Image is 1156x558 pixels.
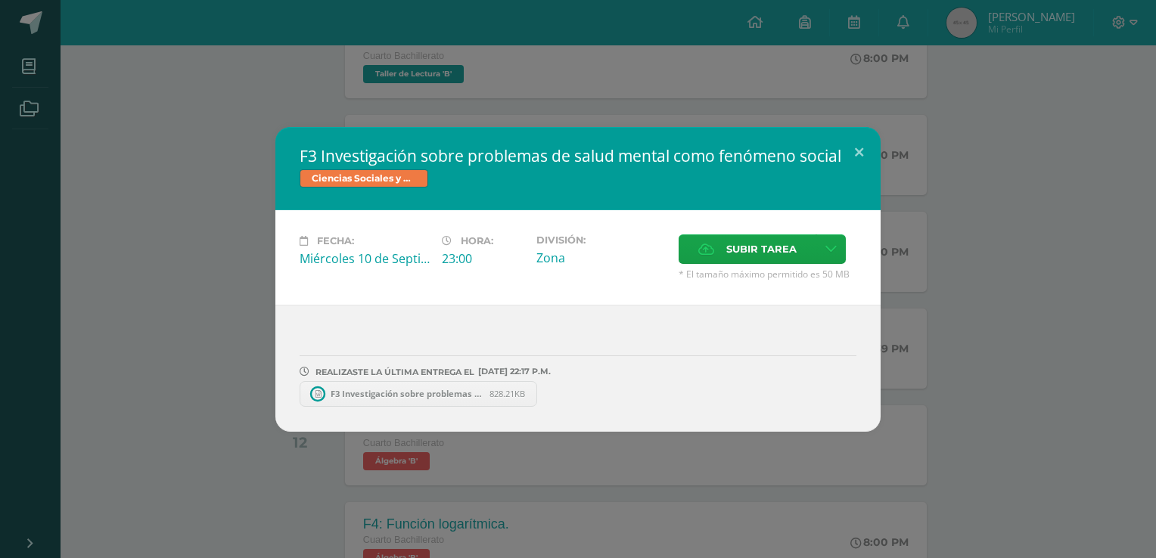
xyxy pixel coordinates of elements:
[726,235,797,263] span: Subir tarea
[300,250,430,267] div: Miércoles 10 de Septiembre
[489,388,525,399] span: 828.21KB
[300,145,856,166] h2: F3 Investigación sobre problemas de salud mental como fenómeno social
[536,234,667,246] label: División:
[442,250,524,267] div: 23:00
[837,127,881,178] button: Close (Esc)
[536,250,667,266] div: Zona
[679,268,856,281] span: * El tamaño máximo permitido es 50 MB
[315,367,474,377] span: REALIZASTE LA ÚLTIMA ENTREGA EL
[461,235,493,246] span: Hora:
[323,388,489,399] span: F3 Investigación sobre problemas de salud mental como fenómeno social.docx
[300,169,428,188] span: Ciencias Sociales y Formación Ciudadana
[317,235,354,246] span: Fecha:
[300,381,537,407] a: F3 Investigación sobre problemas de salud mental como fenómeno social.docx 828.21KB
